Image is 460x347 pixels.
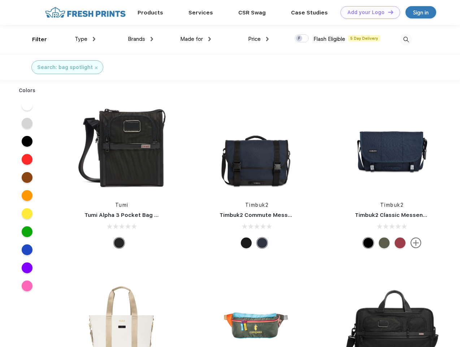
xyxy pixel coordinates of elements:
[245,202,269,208] a: Timbuk2
[93,37,95,41] img: dropdown.png
[379,237,390,248] div: Eco Army
[413,8,429,17] div: Sign in
[344,98,440,194] img: func=resize&h=266
[115,202,129,208] a: Tumi
[313,36,345,42] span: Flash Eligible
[74,98,170,194] img: func=resize&h=266
[266,37,269,41] img: dropdown.png
[209,98,305,194] img: func=resize&h=266
[257,237,268,248] div: Eco Nautical
[43,6,128,19] img: fo%20logo%202.webp
[347,9,385,16] div: Add your Logo
[241,237,252,248] div: Eco Black
[128,36,145,42] span: Brands
[84,212,169,218] a: Tumi Alpha 3 Pocket Bag Small
[400,34,412,46] img: desktop_search.svg
[395,237,405,248] div: Eco Bookish
[208,37,211,41] img: dropdown.png
[37,64,93,71] div: Search: bag spotlight
[13,87,41,94] div: Colors
[180,36,203,42] span: Made for
[355,212,444,218] a: Timbuk2 Classic Messenger Bag
[380,202,404,208] a: Timbuk2
[220,212,316,218] a: Timbuk2 Commute Messenger Bag
[151,37,153,41] img: dropdown.png
[248,36,261,42] span: Price
[411,237,421,248] img: more.svg
[388,10,393,14] img: DT
[363,237,374,248] div: Eco Black
[348,35,380,42] span: 5 Day Delivery
[95,67,97,69] img: filter_cancel.svg
[405,6,436,18] a: Sign in
[138,9,163,16] a: Products
[114,237,125,248] div: Black
[32,35,47,44] div: Filter
[75,36,87,42] span: Type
